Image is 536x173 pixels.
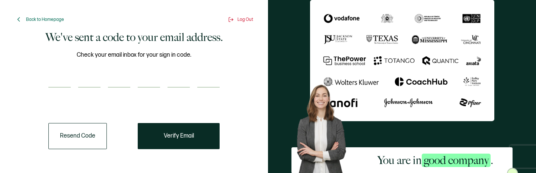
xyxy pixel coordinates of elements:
[138,123,220,149] button: Verify Email
[377,153,493,168] h2: You are in .
[45,30,223,45] h1: We've sent a code to your email address.
[164,133,194,139] span: Verify Email
[48,123,107,149] button: Resend Code
[77,50,191,60] span: Check your email inbox for your sign in code.
[26,17,64,22] span: Back to Homepage
[237,17,253,22] span: Log Out
[422,154,491,167] span: good company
